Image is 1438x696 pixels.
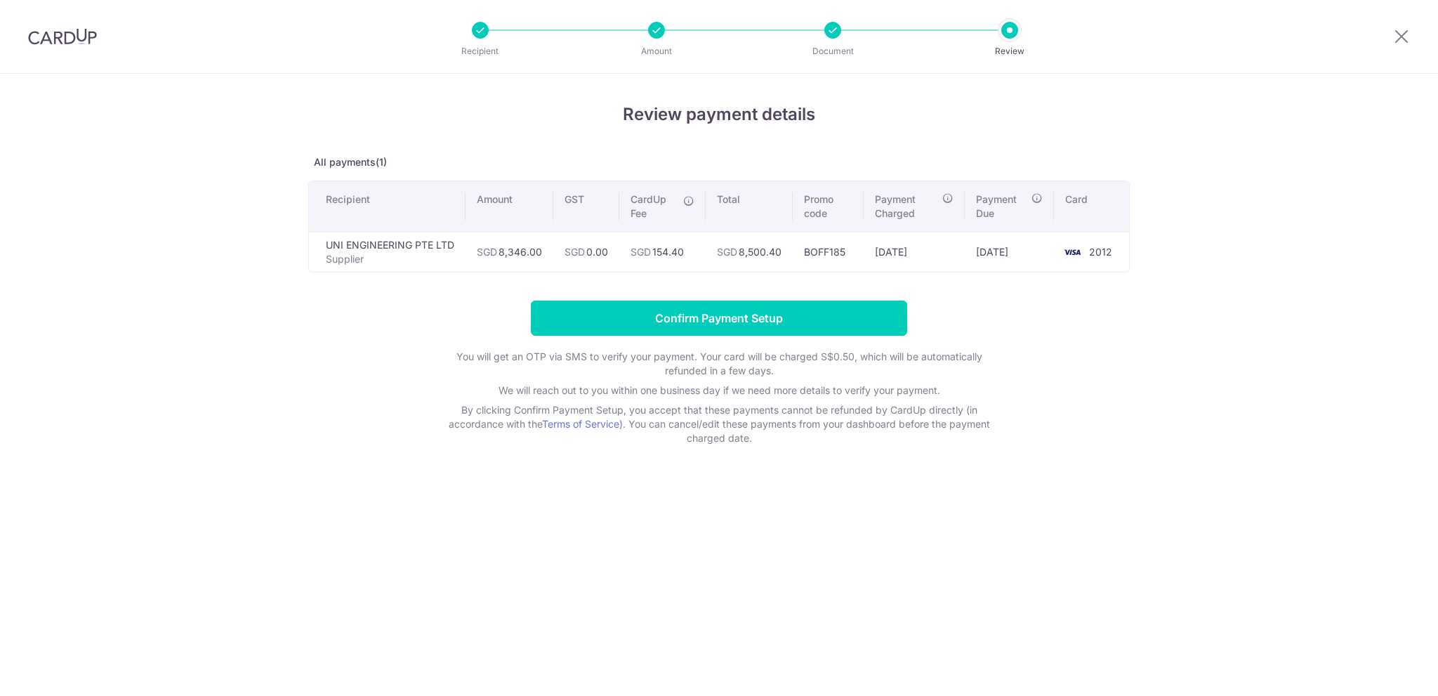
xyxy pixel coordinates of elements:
[706,232,793,272] td: 8,500.40
[477,246,497,258] span: SGD
[631,192,676,221] span: CardUp Fee
[565,246,585,258] span: SGD
[438,350,1000,378] p: You will get an OTP via SMS to verify your payment. Your card will be charged S$0.50, which will ...
[793,232,864,272] td: BOFF185
[326,252,454,266] p: Supplier
[1348,654,1424,689] iframe: Opens a widget where you can find more information
[717,246,737,258] span: SGD
[553,232,619,272] td: 0.00
[308,155,1130,169] p: All payments(1)
[976,192,1027,221] span: Payment Due
[542,418,619,430] a: Terms of Service
[781,44,885,58] p: Document
[309,232,466,272] td: UNI ENGINEERING PTE LTD
[875,192,937,221] span: Payment Charged
[438,383,1000,398] p: We will reach out to you within one business day if we need more details to verify your payment.
[864,232,964,272] td: [DATE]
[466,181,553,232] th: Amount
[605,44,708,58] p: Amount
[958,44,1062,58] p: Review
[1058,244,1086,261] img: <span class="translation_missing" title="translation missing: en.account_steps.new_confirm_form.b...
[438,403,1000,445] p: By clicking Confirm Payment Setup, you accept that these payments cannot be refunded by CardUp di...
[965,232,1054,272] td: [DATE]
[309,181,466,232] th: Recipient
[553,181,619,232] th: GST
[428,44,532,58] p: Recipient
[28,28,97,45] img: CardUp
[466,232,553,272] td: 8,346.00
[706,181,793,232] th: Total
[631,246,651,258] span: SGD
[1089,246,1112,258] span: 2012
[793,181,864,232] th: Promo code
[308,102,1130,127] h4: Review payment details
[1054,181,1129,232] th: Card
[531,301,907,336] input: Confirm Payment Setup
[619,232,706,272] td: 154.40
